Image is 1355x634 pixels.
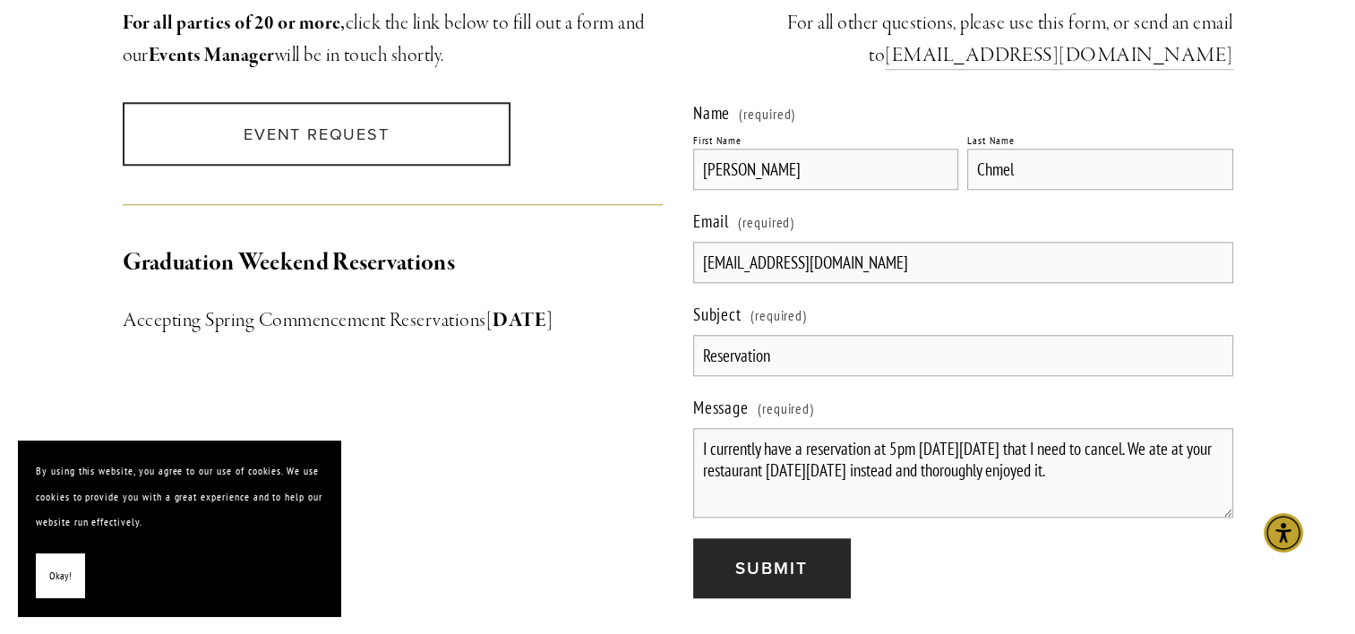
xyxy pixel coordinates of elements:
[693,102,731,124] span: Name
[739,107,796,121] span: (required)
[967,133,1015,147] div: Last Name
[18,441,340,616] section: Cookie banner
[693,7,1233,72] h3: ​For all other questions, please use this form, or send an email to
[735,555,807,580] span: Submit
[123,244,663,282] h2: Graduation Weekend Reservations
[123,304,663,337] h3: Accepting Spring Commencement Reservations
[149,43,275,68] strong: Events Manager
[36,458,322,535] p: By using this website, you agree to our use of cookies. We use cookies to provide you with a grea...
[36,553,85,599] button: Okay!
[49,563,72,589] span: Okay!
[1264,513,1303,553] div: Accessibility Menu
[123,7,663,72] h3: click the link below to fill out a form and our will be in touch shortly.
[885,43,1232,70] a: [EMAIL_ADDRESS][DOMAIN_NAME]
[693,210,730,232] span: Email
[486,308,553,333] strong: [DATE]
[123,11,346,36] strong: For all parties of 20 or more,
[123,102,511,166] a: Event Request
[693,428,1233,518] textarea: I currently have a reservation at 5pm [DATE][DATE] that I need to cancel. We ate at your restaura...
[750,299,808,331] span: (required)
[738,206,795,238] span: (required)
[693,304,742,325] span: Subject
[758,392,815,424] span: (required)
[693,133,742,147] div: First Name
[693,538,850,598] button: SubmitSubmit
[693,397,750,418] span: Message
